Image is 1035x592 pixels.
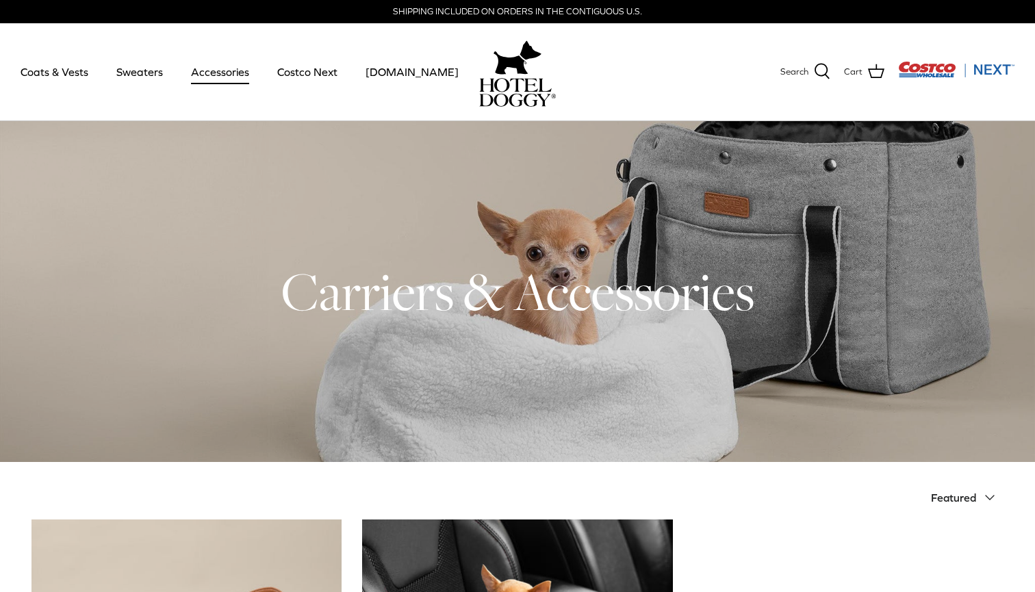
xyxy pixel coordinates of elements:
a: [DOMAIN_NAME] [353,49,471,95]
h1: Carriers & Accessories [31,258,1004,325]
a: Visit Costco Next [898,70,1014,80]
a: hoteldoggy.com hoteldoggycom [479,37,556,107]
span: Featured [931,491,976,504]
img: Costco Next [898,61,1014,78]
span: Cart [844,65,862,79]
a: Search [780,63,830,81]
a: Accessories [179,49,261,95]
img: hoteldoggycom [479,78,556,107]
span: Search [780,65,808,79]
button: Featured [931,482,1004,513]
a: Cart [844,63,884,81]
img: hoteldoggy.com [494,37,541,78]
a: Coats & Vests [8,49,101,95]
a: Sweaters [104,49,175,95]
a: Costco Next [265,49,350,95]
